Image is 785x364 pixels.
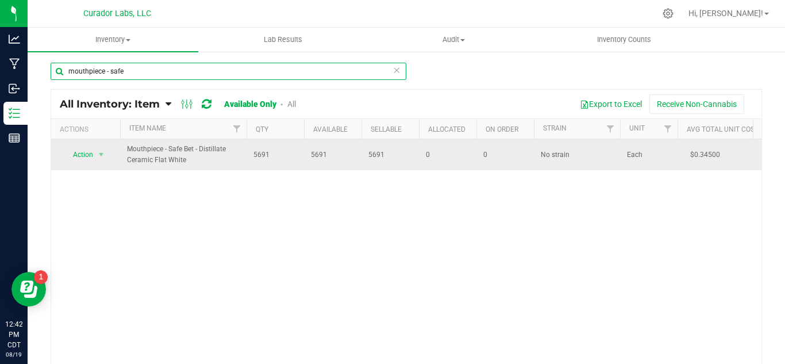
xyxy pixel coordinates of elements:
a: Unit [629,124,645,132]
a: Avg Total Unit Cost [687,125,759,133]
a: All [287,99,296,109]
span: Action [63,147,94,163]
span: Mouthpiece - Safe Bet - Distillate Ceramic Flat White [127,144,240,166]
span: 0 [426,150,470,160]
a: Available [313,125,348,133]
a: Inventory Counts [539,28,710,52]
a: Sellable [371,125,402,133]
a: All Inventory: Item [60,98,166,110]
inline-svg: Manufacturing [9,58,20,70]
span: select [94,147,109,163]
inline-svg: Reports [9,132,20,144]
input: Search Item Name, Retail Display Name, SKU, Part Number... [51,63,406,80]
inline-svg: Inbound [9,83,20,94]
span: All Inventory: Item [60,98,160,110]
span: Hi, [PERSON_NAME]! [688,9,763,18]
button: Receive Non-Cannabis [649,94,744,114]
span: 5691 [311,150,355,160]
a: Strain [543,124,567,132]
span: Audit [369,35,538,45]
p: 08/19 [5,350,22,359]
span: Inventory Counts [582,35,667,45]
span: No strain [541,150,613,160]
div: Manage settings [661,8,675,19]
iframe: Resource center unread badge [34,270,48,284]
span: Lab Results [248,35,318,45]
p: 12:42 PM CDT [5,319,22,350]
a: Inventory [28,28,198,52]
a: Filter [601,119,620,139]
iframe: Resource center [11,272,46,306]
button: Export to Excel [572,94,649,114]
a: Available Only [224,99,276,109]
a: Filter [659,119,678,139]
inline-svg: Inventory [9,108,20,119]
div: Actions [60,125,116,133]
span: 5691 [253,150,297,160]
a: Qty [256,125,268,133]
a: Lab Results [198,28,369,52]
span: Clear [392,63,401,78]
a: Item Name [129,124,166,132]
a: On Order [486,125,518,133]
span: $0.34500 [684,147,726,163]
span: 0 [483,150,527,160]
a: Filter [228,119,247,139]
inline-svg: Analytics [9,33,20,45]
span: Inventory [28,35,198,45]
a: Allocated [428,125,465,133]
span: 5691 [368,150,412,160]
a: Audit [368,28,539,52]
span: Curador Labs, LLC [83,9,151,18]
span: Each [627,150,671,160]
